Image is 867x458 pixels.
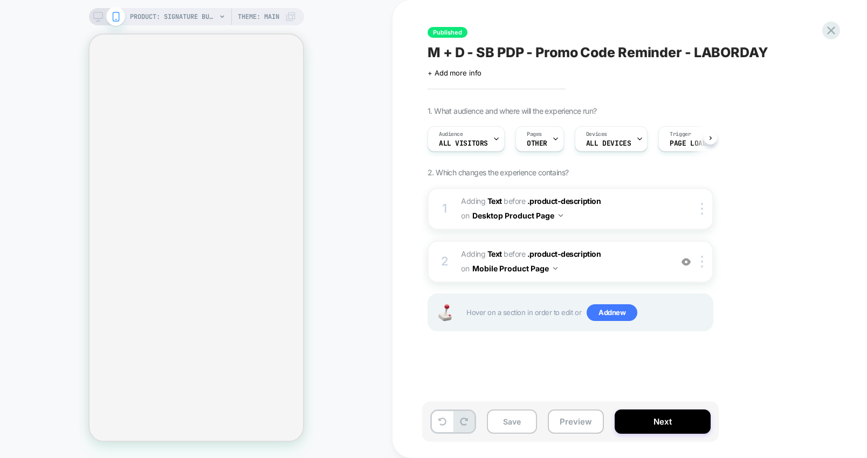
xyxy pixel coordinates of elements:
span: M + D - SB PDP - Promo Code Reminder - LABORDAY [428,44,768,60]
img: Joystick [434,304,456,321]
span: Page Load [670,140,706,147]
div: 1 [439,198,450,220]
span: Hover on a section in order to edit or [466,304,707,322]
b: Text [487,249,502,258]
span: Published [428,27,467,38]
span: OTHER [527,140,547,147]
span: ALL DEVICES [586,140,631,147]
img: down arrow [553,267,558,270]
img: close [701,203,703,215]
span: Adding [461,249,502,258]
button: Save [487,409,537,434]
button: Mobile Product Page [472,261,558,276]
button: Desktop Product Page [472,208,563,223]
span: Audience [439,131,463,138]
span: All Visitors [439,140,488,147]
span: Adding [461,196,502,206]
b: Text [487,196,502,206]
img: close [701,256,703,268]
span: Theme: MAIN [238,8,279,25]
div: 2 [439,251,450,272]
span: Add new [587,304,637,322]
span: .product-description [527,249,601,258]
span: 1. What audience and where will the experience run? [428,106,596,115]
span: Trigger [670,131,691,138]
button: Preview [548,409,604,434]
span: Pages [527,131,542,138]
span: BEFORE [504,249,525,258]
span: .product-description [527,196,601,206]
span: on [461,209,469,222]
img: down arrow [559,214,563,217]
span: BEFORE [504,196,525,206]
span: 2. Which changes the experience contains? [428,168,568,177]
span: Devices [586,131,607,138]
span: PRODUCT: Signature Bundle [130,8,216,25]
img: crossed eye [682,257,691,266]
button: Next [615,409,711,434]
span: + Add more info [428,69,481,77]
span: on [461,262,469,275]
